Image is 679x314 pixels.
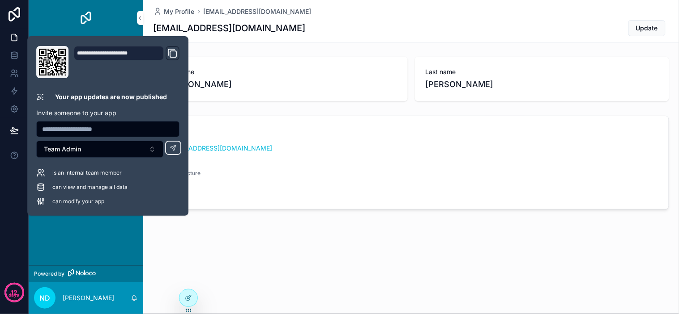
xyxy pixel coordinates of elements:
[164,7,195,16] span: My Profile
[11,288,17,297] p: 12
[36,141,163,158] button: Select Button
[636,24,658,33] span: Update
[34,270,64,277] span: Powered by
[52,169,122,176] span: is an internal team member
[164,67,397,76] span: First name
[426,67,658,76] span: Last name
[39,293,50,303] span: ND
[36,109,179,117] p: Invite someone to your app
[154,22,306,34] h1: [EMAIL_ADDRESS][DOMAIN_NAME]
[164,78,397,91] span: [PERSON_NAME]
[52,198,104,205] span: can modify your app
[74,46,179,78] div: Domain and Custom Link
[204,7,312,16] a: [EMAIL_ADDRESS][DOMAIN_NAME]
[628,20,666,36] button: Update
[63,293,114,302] p: [PERSON_NAME]
[9,292,20,299] p: days
[154,7,195,16] a: My Profile
[79,11,93,25] img: App logo
[55,92,167,101] p: Your app updates are now published
[52,184,128,191] span: can view and manage all data
[426,78,658,91] span: [PERSON_NAME]
[165,144,273,153] a: [EMAIL_ADDRESS][DOMAIN_NAME]
[44,145,81,154] span: Team Admin
[29,265,143,282] a: Powered by
[29,36,143,177] div: scrollable content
